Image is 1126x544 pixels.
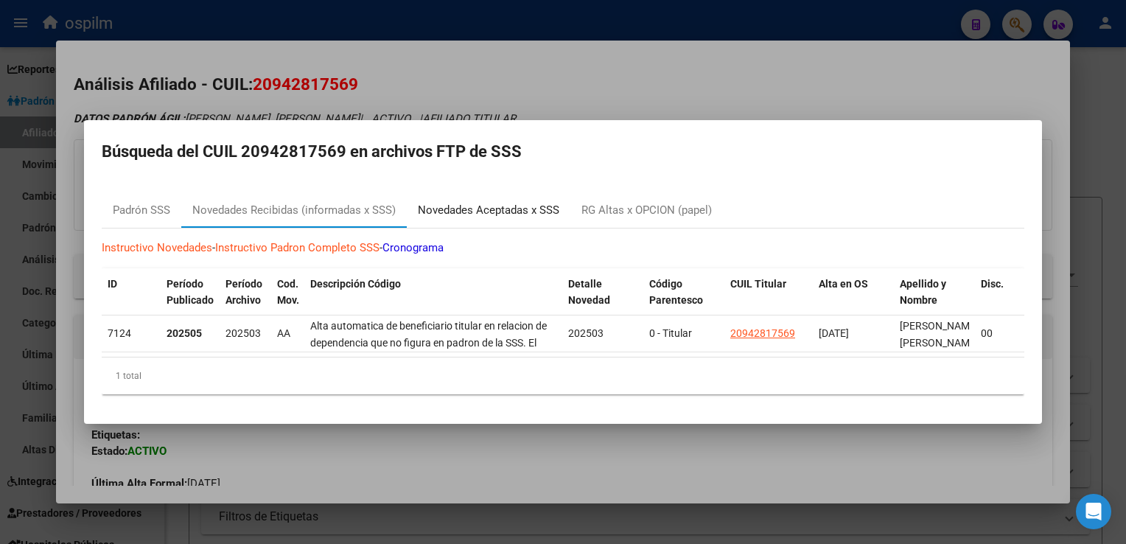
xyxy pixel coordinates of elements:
[215,241,380,254] a: Instructivo Padron Completo SSS
[108,327,131,339] span: 7124
[102,241,212,254] a: Instructivo Novedades
[108,278,117,290] span: ID
[418,202,559,219] div: Novedades Aceptadas x SSS
[277,278,299,307] span: Cod. Mov.
[562,268,643,333] datatable-header-cell: Detalle Novedad
[568,278,610,307] span: Detalle Novedad
[310,278,401,290] span: Descripción Código
[981,325,1013,342] div: 00
[113,202,170,219] div: Padrón SSS
[382,241,444,254] a: Cronograma
[900,320,979,349] span: [PERSON_NAME] [PERSON_NAME]
[271,268,304,333] datatable-header-cell: Cod. Mov.
[102,358,1024,394] div: 1 total
[981,278,1004,290] span: Disc.
[167,278,214,307] span: Período Publicado
[1076,494,1111,529] div: Open Intercom Messenger
[813,268,894,333] datatable-header-cell: Alta en OS
[894,268,975,333] datatable-header-cell: Apellido y Nombre
[220,268,271,333] datatable-header-cell: Período Archivo
[225,278,262,307] span: Período Archivo
[167,327,202,339] strong: 202505
[819,327,849,339] span: [DATE]
[102,138,1024,166] h2: Búsqueda del CUIL 20942817569 en archivos FTP de SSS
[649,327,692,339] span: 0 - Titular
[310,320,553,449] span: Alta automatica de beneficiario titular en relacion de dependencia que no figura en padron de la ...
[649,278,703,307] span: Código Parentesco
[192,202,396,219] div: Novedades Recibidas (informadas x SSS)
[102,240,1024,257] p: - -
[102,268,161,333] datatable-header-cell: ID
[730,278,786,290] span: CUIL Titular
[975,268,1019,333] datatable-header-cell: Disc.
[161,268,220,333] datatable-header-cell: Período Publicado
[819,278,868,290] span: Alta en OS
[581,202,712,219] div: RG Altas x OPCION (papel)
[900,278,946,307] span: Apellido y Nombre
[724,268,813,333] datatable-header-cell: CUIL Titular
[730,327,795,339] span: 20942817569
[1019,268,1100,333] datatable-header-cell: Cierre presentación
[643,268,724,333] datatable-header-cell: Código Parentesco
[568,327,604,339] span: 202503
[277,327,290,339] span: AA
[304,268,562,333] datatable-header-cell: Descripción Código
[225,327,261,339] span: 202503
